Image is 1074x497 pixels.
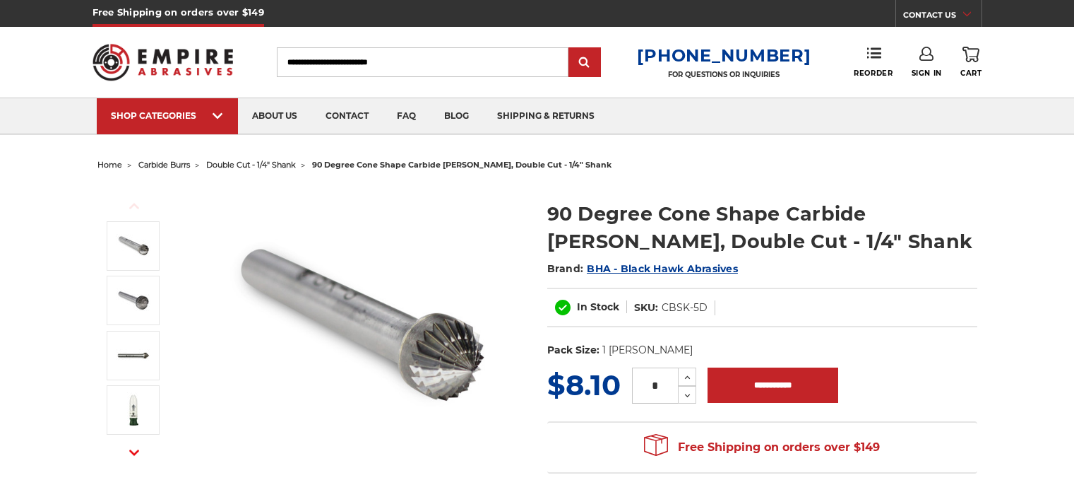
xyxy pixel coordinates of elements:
span: $8.10 [547,368,621,402]
a: home [97,160,122,170]
img: SK-3 90 degree cone shape carbide burr 1/4" shank [218,185,501,468]
a: [PHONE_NUMBER] [637,45,811,66]
span: In Stock [577,300,619,313]
img: SK-5D 90 degree cone shape carbide burr with 1/4 inch shank [116,283,151,318]
button: Next [117,437,151,467]
span: Brand: [547,262,584,275]
div: SHOP CATEGORIES [111,110,224,121]
img: SK-3 90 degree cone shape carbide burr 1/4" shank [116,228,151,264]
a: contact [311,98,383,134]
img: Empire Abrasives [93,35,234,90]
a: shipping & returns [483,98,609,134]
a: double cut - 1/4" shank [206,160,296,170]
a: CONTACT US [903,7,981,27]
input: Submit [571,49,599,77]
a: Reorder [854,47,893,77]
dd: 1 [PERSON_NAME] [602,343,693,358]
span: Cart [960,69,981,78]
dd: CBSK-5D [662,300,708,315]
span: 90 degree cone shape carbide [PERSON_NAME], double cut - 1/4" shank [312,160,611,170]
a: Cart [960,47,981,78]
span: Free Shipping on orders over $149 [644,433,880,462]
a: faq [383,98,430,134]
span: Reorder [854,69,893,78]
img: 1/4" 90 degree cone double cut carbide bur [116,392,151,428]
button: Previous [117,191,151,221]
a: about us [238,98,311,134]
dt: SKU: [634,300,658,315]
a: blog [430,98,483,134]
a: carbide burrs [138,160,190,170]
span: Sign In [912,69,942,78]
a: BHA - Black Hawk Abrasives [587,262,738,275]
img: 90 degree cone double cut carbide burr - 1/4 inch shank [116,338,151,373]
h1: 90 Degree Cone Shape Carbide [PERSON_NAME], Double Cut - 1/4" Shank [547,200,977,255]
dt: Pack Size: [547,343,599,358]
p: FOR QUESTIONS OR INQUIRIES [637,70,811,79]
